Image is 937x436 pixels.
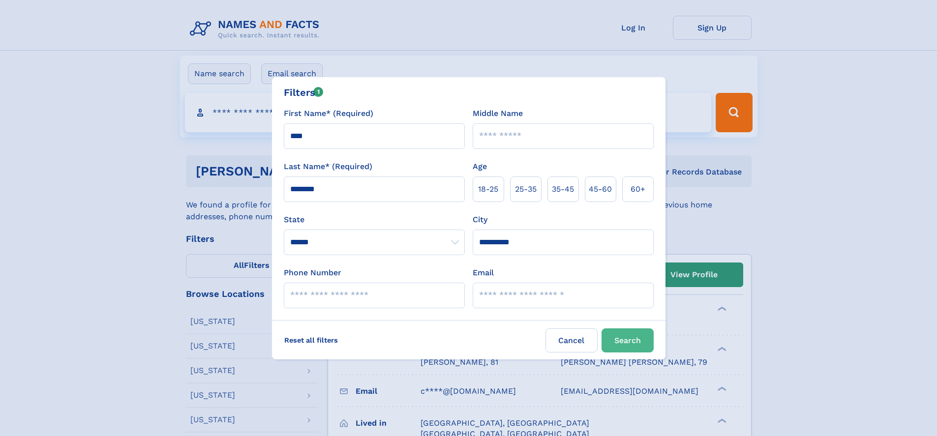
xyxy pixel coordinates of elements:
[602,328,654,352] button: Search
[478,183,498,195] span: 18‑25
[473,161,487,173] label: Age
[473,214,487,226] label: City
[631,183,645,195] span: 60+
[284,214,465,226] label: State
[473,267,494,279] label: Email
[552,183,574,195] span: 35‑45
[278,328,344,352] label: Reset all filters
[589,183,612,195] span: 45‑60
[545,328,598,352] label: Cancel
[284,267,341,279] label: Phone Number
[473,108,523,119] label: Middle Name
[284,85,324,100] div: Filters
[284,161,372,173] label: Last Name* (Required)
[284,108,373,119] label: First Name* (Required)
[515,183,537,195] span: 25‑35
